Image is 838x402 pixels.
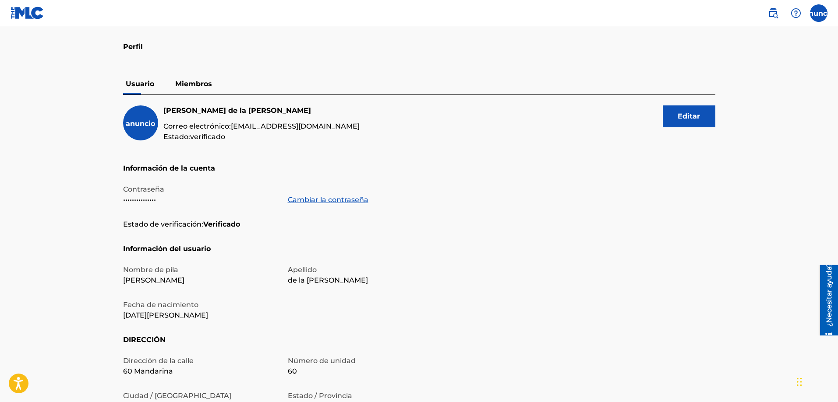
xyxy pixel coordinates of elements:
[123,164,215,172] font: Información de la cuenta
[768,8,778,18] img: buscar
[123,245,211,253] font: Información del usuario
[764,4,782,22] a: Búsqueda pública
[126,119,155,128] font: anuncio
[11,7,44,19] img: Logotipo del MLC
[288,357,356,365] font: Número de unidad
[231,122,360,130] font: [EMAIL_ADDRESS][DOMAIN_NAME]
[288,367,297,375] font: 60
[123,357,194,365] font: Dirección de la calle
[123,311,208,319] font: [DATE][PERSON_NAME]
[813,265,838,336] iframe: Centro de recursos
[175,80,212,88] font: Miembros
[288,195,368,205] a: Cambiar la contraseña
[123,367,173,375] font: 60 Mandarina
[810,4,827,22] div: Menú de usuario
[163,105,360,116] h5: Alfonso de la Cruz
[163,106,226,115] font: [PERSON_NAME]
[123,196,156,204] font: •••••••••••••••
[228,106,311,115] font: de la [PERSON_NAME]
[794,360,838,402] iframe: Widget de chat
[787,4,805,22] div: Ayuda
[288,266,317,274] font: Apellido
[123,42,143,51] font: Perfil
[123,301,198,309] font: Fecha de nacimiento
[123,185,164,193] font: Contraseña
[123,220,203,228] font: Estado de verificación:
[163,122,231,130] font: Correo electrónico:
[163,133,190,141] font: Estado:
[190,133,225,141] font: verificado
[203,220,240,228] font: Verificado
[126,80,154,88] font: Usuario
[123,336,166,344] font: DIRECCIÓN
[123,276,184,284] font: [PERSON_NAME]
[678,112,700,120] font: Editar
[288,276,368,284] font: de la [PERSON_NAME]
[123,392,231,400] font: Ciudad / [GEOGRAPHIC_DATA]
[804,9,834,17] font: anuncio
[288,392,352,400] font: Estado / Provincia
[123,266,178,274] font: Nombre de pila
[288,196,368,204] font: Cambiar la contraseña
[797,369,802,395] div: Arrastrar
[791,8,801,18] img: ayuda
[663,105,715,127] button: Editar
